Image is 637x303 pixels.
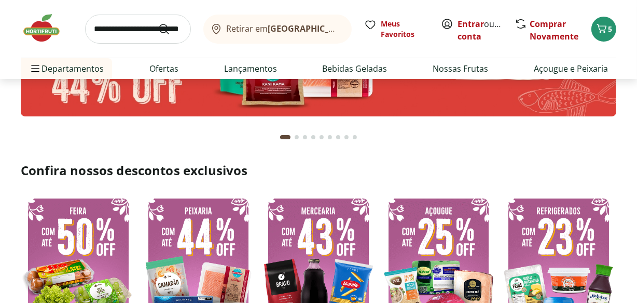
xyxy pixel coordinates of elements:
input: search [85,15,191,44]
button: Menu [29,56,41,81]
a: Comprar Novamente [530,18,578,42]
button: Go to page 2 from fs-carousel [293,125,301,150]
b: [GEOGRAPHIC_DATA]/[GEOGRAPHIC_DATA] [268,23,443,34]
button: Retirar em[GEOGRAPHIC_DATA]/[GEOGRAPHIC_DATA] [203,15,352,44]
span: 5 [608,24,612,34]
button: Go to page 9 from fs-carousel [351,125,359,150]
a: Bebidas Geladas [322,62,387,75]
a: Entrar [458,18,484,30]
a: Criar conta [458,18,515,42]
span: Meus Favoritos [381,19,428,39]
button: Current page from fs-carousel [278,125,293,150]
button: Go to page 5 from fs-carousel [317,125,326,150]
h2: Confira nossos descontos exclusivos [21,162,616,179]
a: Nossas Frutas [433,62,488,75]
span: Departamentos [29,56,104,81]
img: Hortifruti [21,12,73,44]
a: Ofertas [149,62,178,75]
a: Lançamentos [224,62,277,75]
button: Go to page 7 from fs-carousel [334,125,342,150]
button: Go to page 4 from fs-carousel [309,125,317,150]
button: Go to page 3 from fs-carousel [301,125,309,150]
button: Submit Search [158,23,183,35]
button: Carrinho [591,17,616,42]
a: Açougue e Peixaria [534,62,608,75]
button: Go to page 8 from fs-carousel [342,125,351,150]
a: Meus Favoritos [364,19,428,39]
span: Retirar em [227,24,341,33]
button: Go to page 6 from fs-carousel [326,125,334,150]
span: ou [458,18,504,43]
